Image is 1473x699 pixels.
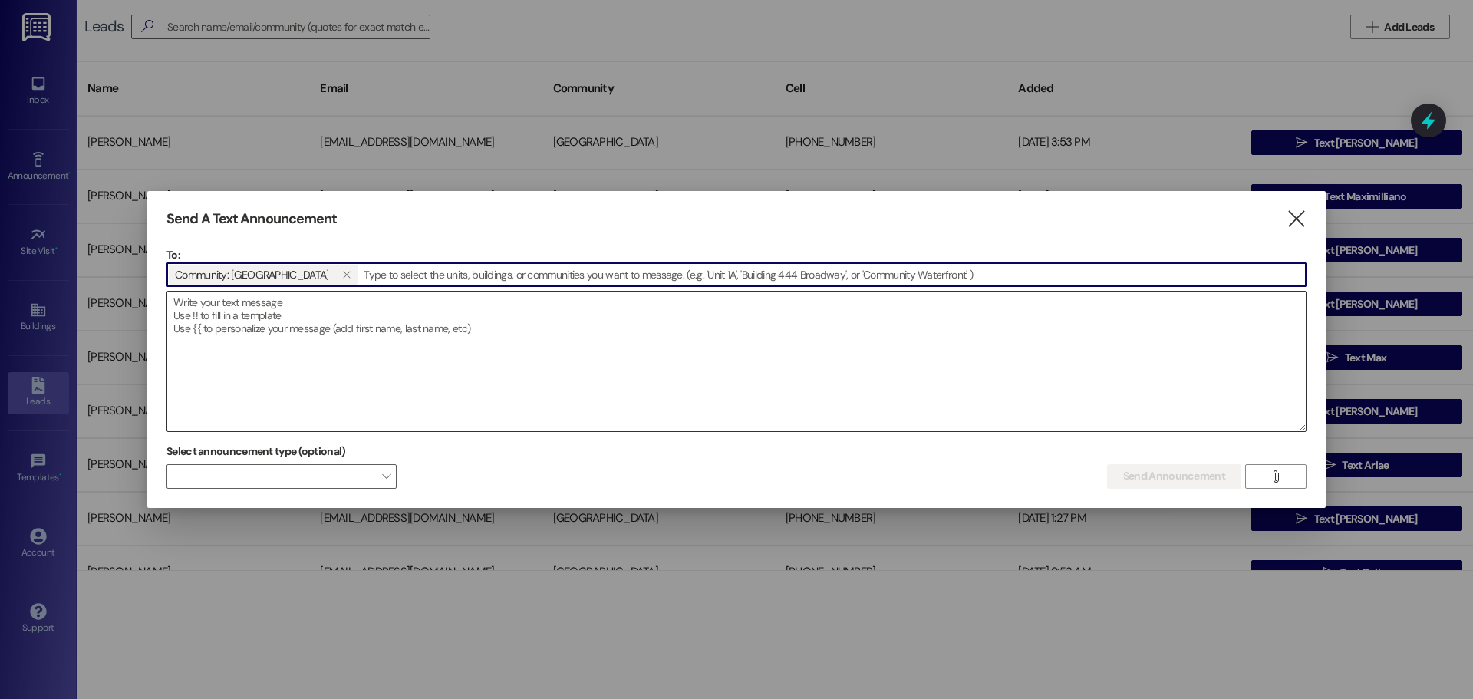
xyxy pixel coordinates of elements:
label: Select announcement type (optional) [166,440,346,463]
span: Community: Stadium Crossing [175,265,328,285]
i:  [342,269,351,281]
i:  [1286,211,1307,227]
input: Type to select the units, buildings, or communities you want to message. (e.g. 'Unit 1A', 'Buildi... [359,263,1306,286]
span: Send Announcement [1123,468,1225,484]
button: Send Announcement [1107,464,1241,489]
p: To: [166,247,1307,262]
h3: Send A Text Announcement [166,210,337,228]
i:  [1270,470,1281,483]
button: Community: Stadium Crossing [334,265,358,285]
